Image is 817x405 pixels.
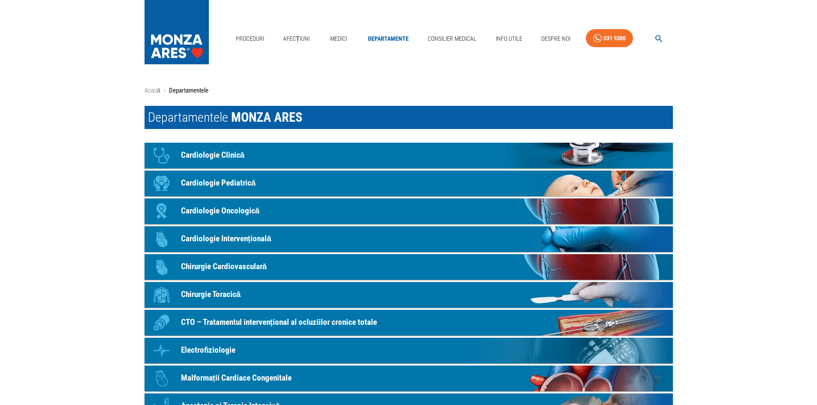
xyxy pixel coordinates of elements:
[145,226,673,252] a: IconCardiologie Intervențională
[145,282,673,308] a: IconChirurgie Toracică
[181,288,241,301] p: Chirurgie Toracică
[149,226,175,252] div: Icon
[181,372,292,384] p: Malformații Cardiace Congenitale
[145,366,673,391] a: IconMalformații Cardiace Congenitale
[145,143,673,168] a: IconCardiologie Clinică
[232,30,268,48] a: Proceduri
[181,261,267,273] p: Chirurgie Cardiovasculară
[181,316,377,329] p: CTO – Tratamentul intervențional al ocluziilor cronice totale
[145,198,673,224] a: IconCardiologie Oncologică
[169,86,208,96] p: Departamentele
[149,143,175,168] div: Icon
[181,344,235,357] p: Electrofiziologie
[538,30,574,48] a: Despre Noi
[181,205,260,217] p: Cardiologie Oncologică
[149,338,175,363] div: Icon
[231,110,302,125] span: MONZA ARES
[181,177,256,189] p: Cardiologie Pediatrică
[603,33,626,44] div: 031 9300
[145,171,673,196] a: IconCardiologie Pediatrică
[145,106,673,129] h1: Departamentele
[149,282,175,308] div: Icon
[424,30,480,48] a: Consilier Medical
[145,310,673,336] a: IconCTO – Tratamentul intervențional al ocluziilor cronice totale
[181,149,245,162] p: Cardiologie Clinică
[149,254,175,280] div: Icon
[586,29,633,48] a: 031 9300
[145,87,160,94] a: Acasă
[280,30,313,48] a: Afecțiuni
[181,233,271,245] p: Cardiologie Intervențională
[145,86,673,96] nav: breadcrumb
[149,171,175,196] div: Icon
[145,338,673,363] a: IconElectrofiziologie
[164,86,166,96] li: ›
[365,30,412,48] a: Departamente
[492,30,526,48] a: Info Utile
[149,366,175,391] div: Icon
[149,310,175,336] div: Icon
[145,254,673,280] a: IconChirurgie Cardiovasculară
[149,198,175,224] div: Icon
[325,30,353,48] a: Medici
